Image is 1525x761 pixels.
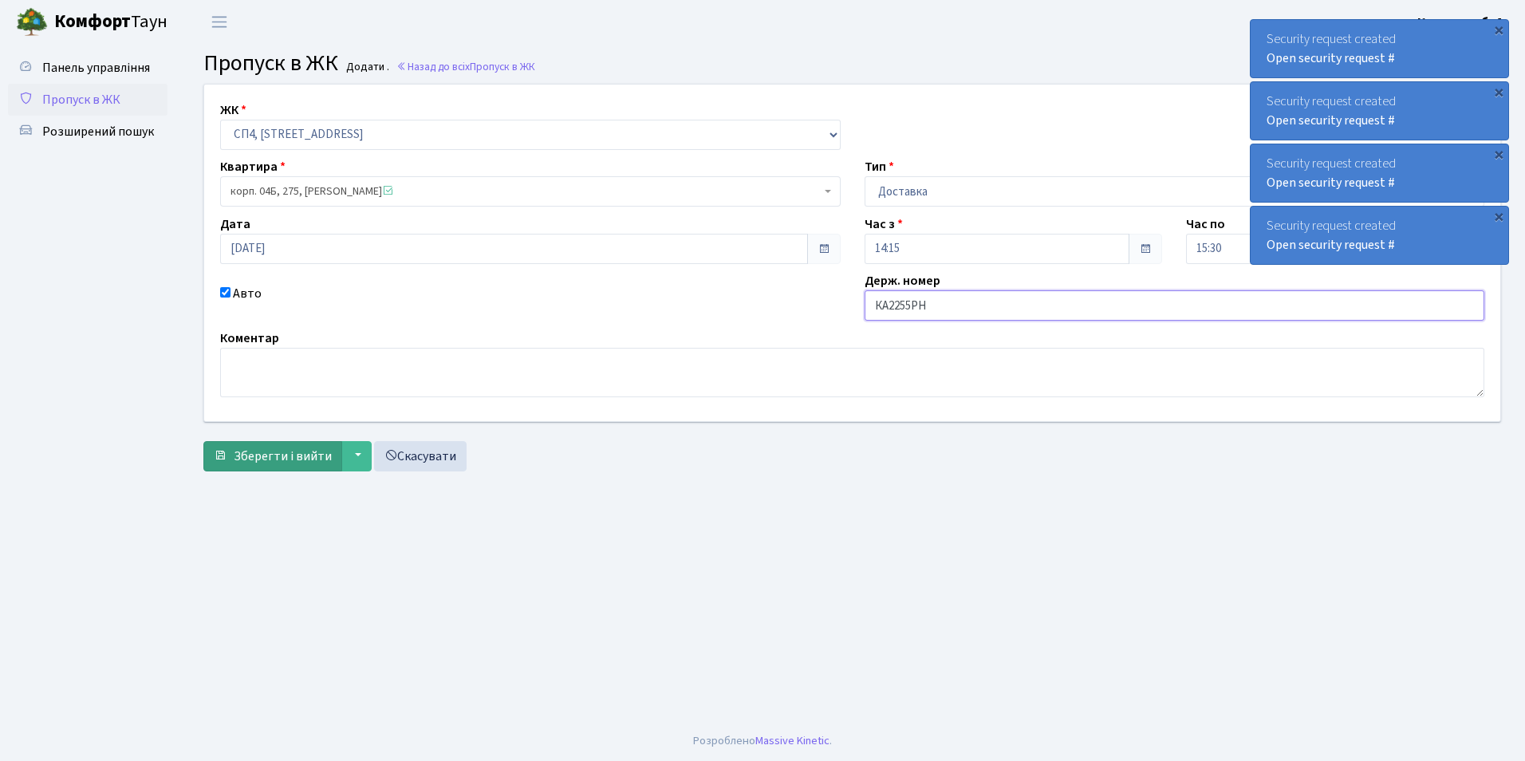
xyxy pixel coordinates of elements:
[220,329,279,348] label: Коментар
[1267,236,1395,254] a: Open security request #
[1251,82,1508,140] div: Security request created
[343,61,389,74] small: Додати .
[8,52,167,84] a: Панель управління
[1267,174,1395,191] a: Open security request #
[865,271,940,290] label: Держ. номер
[233,284,262,303] label: Авто
[1251,207,1508,264] div: Security request created
[1417,13,1506,32] a: Консьєрж б. 4.
[42,59,150,77] span: Панель управління
[220,157,286,176] label: Квартира
[693,732,832,750] div: Розроблено .
[8,116,167,148] a: Розширений пошук
[220,215,250,234] label: Дата
[1491,146,1507,162] div: ×
[865,157,894,176] label: Тип
[1491,22,1507,37] div: ×
[199,9,239,35] button: Переключити навігацію
[54,9,167,36] span: Таун
[231,183,821,199] span: корп. 04Б, 275, Манжула Євгенія Андріївна <span class='la la-check-square text-success'></span>
[1491,84,1507,100] div: ×
[865,290,1485,321] input: АА1234АА
[374,441,467,471] a: Скасувати
[220,101,246,120] label: ЖК
[203,47,338,79] span: Пропуск в ЖК
[1267,112,1395,129] a: Open security request #
[1186,215,1225,234] label: Час по
[42,123,154,140] span: Розширений пошук
[42,91,120,108] span: Пропуск в ЖК
[220,176,841,207] span: корп. 04Б, 275, Манжула Євгенія Андріївна <span class='la la-check-square text-success'></span>
[470,59,535,74] span: Пропуск в ЖК
[54,9,131,34] b: Комфорт
[1251,20,1508,77] div: Security request created
[1491,208,1507,224] div: ×
[755,732,829,749] a: Massive Kinetic
[1251,144,1508,202] div: Security request created
[8,84,167,116] a: Пропуск в ЖК
[1417,14,1506,31] b: Консьєрж б. 4.
[396,59,535,74] a: Назад до всіхПропуск в ЖК
[865,215,903,234] label: Час з
[1267,49,1395,67] a: Open security request #
[203,441,342,471] button: Зберегти і вийти
[234,448,332,465] span: Зберегти і вийти
[16,6,48,38] img: logo.png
